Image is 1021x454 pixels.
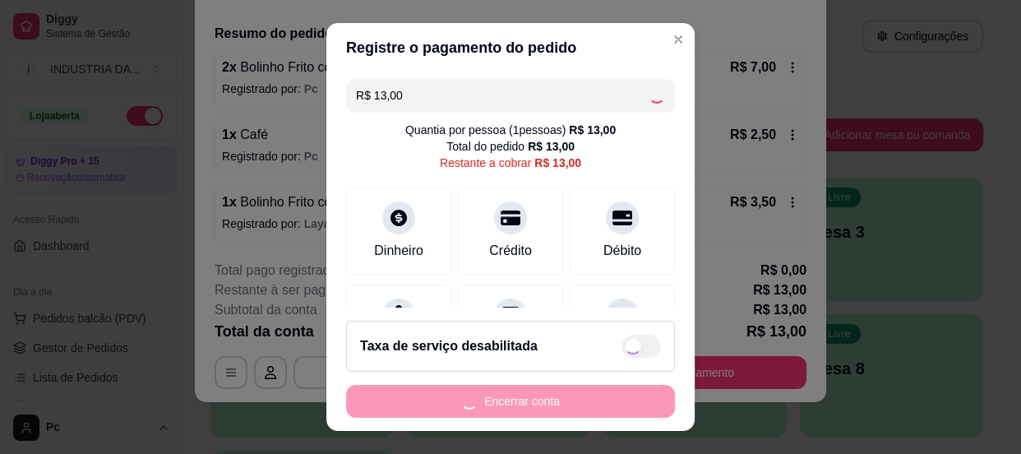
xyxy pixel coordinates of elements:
[489,241,532,261] div: Crédito
[569,122,616,138] div: R$ 13,00
[374,241,423,261] div: Dinheiro
[649,87,665,104] div: Loading
[446,138,575,155] div: Total do pedido
[356,79,649,112] input: Ex.: hambúrguer de cordeiro
[665,26,691,53] button: Close
[440,155,581,171] div: Restante a cobrar
[528,138,575,155] div: R$ 13,00
[603,241,641,261] div: Débito
[326,23,695,72] header: Registre o pagamento do pedido
[405,122,616,138] div: Quantia por pessoa ( 1 pessoas)
[360,336,538,356] h2: Taxa de serviço desabilitada
[534,155,581,171] div: R$ 13,00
